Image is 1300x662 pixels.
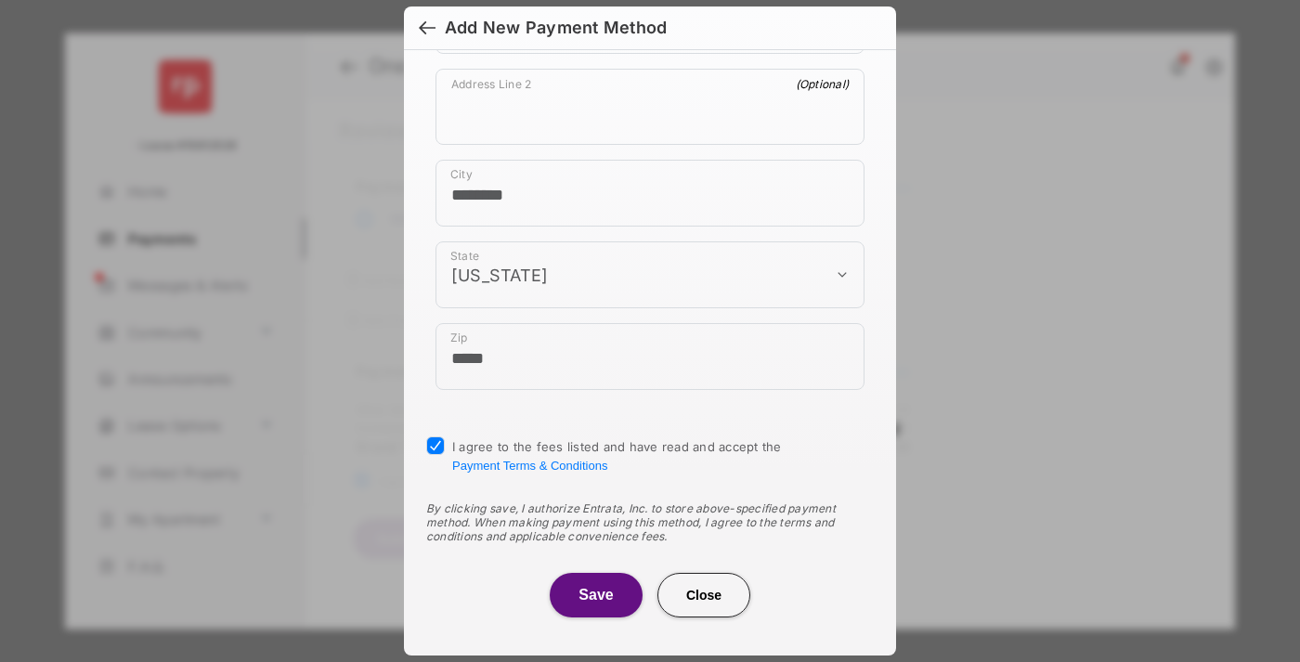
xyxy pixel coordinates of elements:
button: Save [550,573,643,617]
button: Close [657,573,750,617]
div: payment_method_screening[postal_addresses][addressLine2] [435,69,864,145]
div: Add New Payment Method [445,18,667,38]
span: I agree to the fees listed and have read and accept the [452,439,782,473]
div: By clicking save, I authorize Entrata, Inc. to store above-specified payment method. When making ... [426,501,874,543]
div: payment_method_screening[postal_addresses][administrativeArea] [435,241,864,308]
div: payment_method_screening[postal_addresses][postalCode] [435,323,864,390]
div: payment_method_screening[postal_addresses][locality] [435,160,864,227]
button: I agree to the fees listed and have read and accept the [452,459,607,473]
